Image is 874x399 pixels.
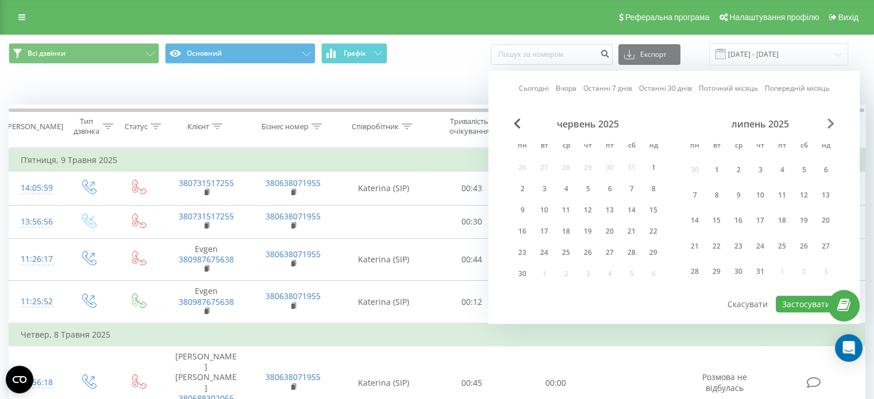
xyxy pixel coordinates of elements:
[511,265,533,282] div: пн 30 черв 2025 р.
[179,211,234,222] a: 380731517255
[818,239,833,254] div: 27
[337,172,430,205] td: Katerina (SIP)
[773,138,791,155] abbr: п’ятниця
[601,138,618,155] abbr: п’ятниця
[577,180,599,197] div: чт 5 черв 2025 р.
[623,138,640,155] abbr: субота
[706,235,727,257] div: вт 22 лип 2025 р.
[642,180,664,197] div: нд 8 черв 2025 р.
[815,185,837,206] div: нд 13 лип 2025 р.
[515,203,530,218] div: 9
[265,290,321,301] a: 380638071955
[642,159,664,176] div: нд 1 черв 2025 р.
[753,239,768,254] div: 24
[706,159,727,180] div: вт 1 лип 2025 р.
[642,244,664,261] div: нд 29 черв 2025 р.
[796,188,811,203] div: 12
[344,49,366,57] span: Графік
[817,138,834,155] abbr: неділя
[646,181,661,196] div: 8
[599,202,621,219] div: пт 13 черв 2025 р.
[776,296,837,312] button: Застосувати
[684,185,706,206] div: пн 7 лип 2025 р.
[533,180,555,197] div: вт 3 черв 2025 р.
[577,202,599,219] div: чт 12 черв 2025 р.
[709,188,724,203] div: 8
[165,43,315,64] button: Основний
[727,159,749,180] div: ср 2 лип 2025 р.
[684,235,706,257] div: пн 21 лип 2025 р.
[684,118,837,130] div: липень 2025
[709,214,724,228] div: 15
[163,281,249,323] td: Evgen
[771,210,793,231] div: пт 18 лип 2025 р.
[624,181,639,196] div: 7
[796,214,811,228] div: 19
[511,180,533,197] div: пн 2 черв 2025 р.
[9,149,865,172] td: П’ятниця, 9 Травня 2025
[684,210,706,231] div: пн 14 лип 2025 р.
[749,210,771,231] div: чт 17 лип 2025 р.
[179,177,234,188] a: 380731517255
[559,203,573,218] div: 11
[515,224,530,239] div: 16
[702,371,747,393] span: Розмова не відбулась
[577,223,599,240] div: чт 19 черв 2025 р.
[337,281,430,323] td: Katerina (SIP)
[72,117,99,136] div: Тип дзвінка
[441,117,498,136] div: Тривалість очікування
[580,181,595,196] div: 5
[321,43,387,64] button: Графік
[511,223,533,240] div: пн 16 черв 2025 р.
[731,188,746,203] div: 9
[730,138,747,155] abbr: середа
[796,162,811,177] div: 5
[599,223,621,240] div: пт 20 черв 2025 р.
[775,239,790,254] div: 25
[687,239,702,254] div: 21
[727,261,749,282] div: ср 30 лип 2025 р.
[646,224,661,239] div: 22
[625,13,710,22] span: Реферальна програма
[352,122,399,131] div: Співробітник
[818,214,833,228] div: 20
[555,244,577,261] div: ср 25 черв 2025 р.
[796,239,811,254] div: 26
[28,49,66,58] span: Всі дзвінки
[749,185,771,206] div: чт 10 лип 2025 р.
[537,224,552,239] div: 17
[815,210,837,231] div: нд 20 лип 2025 р.
[727,210,749,231] div: ср 16 лип 2025 р.
[580,203,595,218] div: 12
[179,254,234,265] a: 380987675638
[818,188,833,203] div: 13
[515,181,530,196] div: 2
[642,202,664,219] div: нд 15 черв 2025 р.
[265,177,321,188] a: 380638071955
[765,83,830,94] a: Попередній місяць
[9,323,865,346] td: Четвер, 8 Травня 2025
[686,138,703,155] abbr: понеділок
[835,334,863,362] div: Open Intercom Messenger
[706,210,727,231] div: вт 15 лип 2025 р.
[537,203,552,218] div: 10
[163,238,249,281] td: Evgen
[753,264,768,279] div: 31
[555,202,577,219] div: ср 11 черв 2025 р.
[580,224,595,239] div: 19
[687,264,702,279] div: 28
[793,235,815,257] div: сб 26 лип 2025 р.
[793,210,815,231] div: сб 19 лип 2025 р.
[265,249,321,259] a: 380638071955
[261,122,309,131] div: Бізнес номер
[684,261,706,282] div: пн 28 лип 2025 р.
[624,245,639,260] div: 28
[795,138,813,155] abbr: субота
[708,138,725,155] abbr: вівторок
[721,296,774,312] button: Скасувати
[519,83,549,94] a: Сьогодні
[621,180,642,197] div: сб 7 черв 2025 р.
[818,162,833,177] div: 6
[579,138,596,155] abbr: четвер
[815,235,837,257] div: нд 27 лип 2025 р.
